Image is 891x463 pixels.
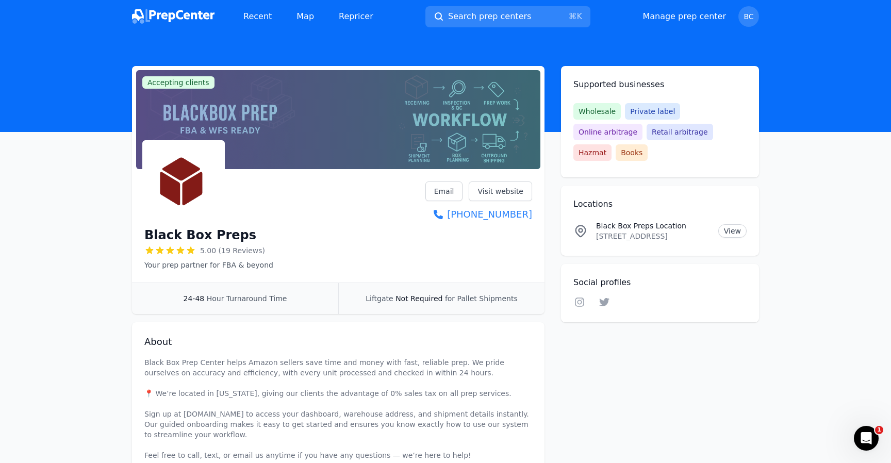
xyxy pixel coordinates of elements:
[573,78,747,91] h2: Supported businesses
[569,11,577,21] kbd: ⌘
[738,6,759,27] button: BC
[395,294,442,303] span: Not Required
[144,260,273,270] p: Your prep partner for FBA & beyond
[647,124,713,140] span: Retail arbitrage
[744,13,753,20] span: BC
[207,294,287,303] span: Hour Turnaround Time
[573,276,747,289] h2: Social profiles
[144,142,223,221] img: Black Box Preps
[425,6,590,27] button: Search prep centers⌘K
[445,294,518,303] span: for Pallet Shipments
[425,207,532,222] a: [PHONE_NUMBER]
[425,181,463,201] a: Email
[132,9,214,24] img: PrepCenter
[573,144,612,161] span: Hazmat
[288,6,322,27] a: Map
[184,294,205,303] span: 24-48
[144,227,256,243] h1: Black Box Preps
[854,426,879,451] iframe: Intercom live chat
[448,10,531,23] span: Search prep centers
[616,144,648,161] span: Books
[875,426,883,434] span: 1
[144,335,532,349] h2: About
[718,224,747,238] a: View
[331,6,382,27] a: Repricer
[200,245,265,256] span: 5.00 (19 Reviews)
[573,124,642,140] span: Online arbitrage
[573,198,747,210] h2: Locations
[235,6,280,27] a: Recent
[577,11,583,21] kbd: K
[144,357,532,460] p: Black Box Prep Center helps Amazon sellers save time and money with fast, reliable prep. We pride...
[573,103,621,120] span: Wholesale
[366,294,393,303] span: Liftgate
[142,76,214,89] span: Accepting clients
[596,231,710,241] p: [STREET_ADDRESS]
[625,103,680,120] span: Private label
[642,10,726,23] a: Manage prep center
[596,221,710,231] p: Black Box Preps Location
[469,181,532,201] a: Visit website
